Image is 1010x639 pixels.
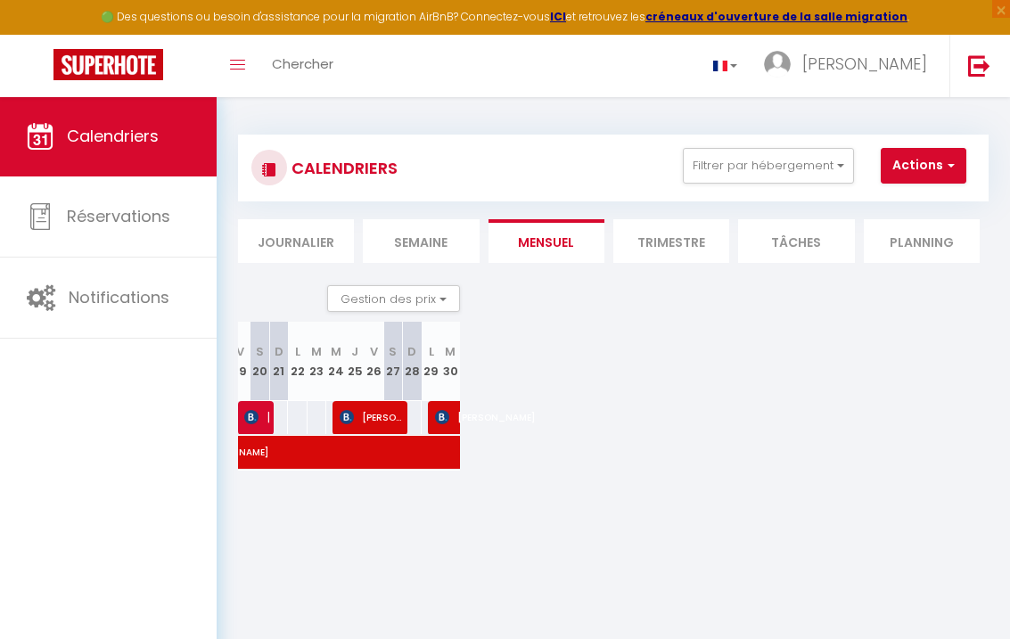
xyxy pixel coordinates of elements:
[363,219,479,263] li: Semaine
[365,322,383,401] th: 26
[968,54,990,77] img: logout
[881,148,966,184] button: Actions
[327,285,460,312] button: Gestion des prix
[53,49,163,80] img: Super Booking
[346,322,365,401] th: 25
[288,322,307,401] th: 22
[231,322,250,401] th: 19
[331,343,341,360] abbr: M
[422,322,440,401] th: 29
[407,343,416,360] abbr: D
[287,148,398,188] h3: CALENDRIERS
[256,343,264,360] abbr: S
[238,219,354,263] li: Journalier
[738,219,854,263] li: Tâches
[489,219,604,263] li: Mensuel
[168,435,989,469] span: [PERSON_NAME]
[445,343,456,360] abbr: M
[383,322,402,401] th: 27
[370,343,378,360] abbr: V
[14,7,68,61] button: Ouvrir le widget de chat LiveChat
[67,205,170,227] span: Réservations
[751,35,949,97] a: ... [PERSON_NAME]
[683,148,854,184] button: Filtrer par hébergement
[275,343,283,360] abbr: D
[613,219,729,263] li: Trimestre
[308,322,326,401] th: 23
[389,343,397,360] abbr: S
[351,343,358,360] abbr: J
[326,322,345,401] th: 24
[340,400,402,434] span: [PERSON_NAME]
[236,343,244,360] abbr: V
[435,400,599,434] span: [PERSON_NAME]
[311,343,322,360] abbr: M
[645,9,907,24] a: créneaux d'ouverture de la salle migration
[272,54,333,73] span: Chercher
[864,219,980,263] li: Planning
[295,343,300,360] abbr: L
[269,322,288,401] th: 21
[244,400,269,434] span: [PERSON_NAME]
[550,9,566,24] a: ICI
[802,53,927,75] span: [PERSON_NAME]
[259,35,347,97] a: Chercher
[403,322,422,401] th: 28
[67,125,159,147] span: Calendriers
[69,286,169,308] span: Notifications
[250,322,269,401] th: 20
[764,51,791,78] img: ...
[440,322,460,401] th: 30
[429,343,434,360] abbr: L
